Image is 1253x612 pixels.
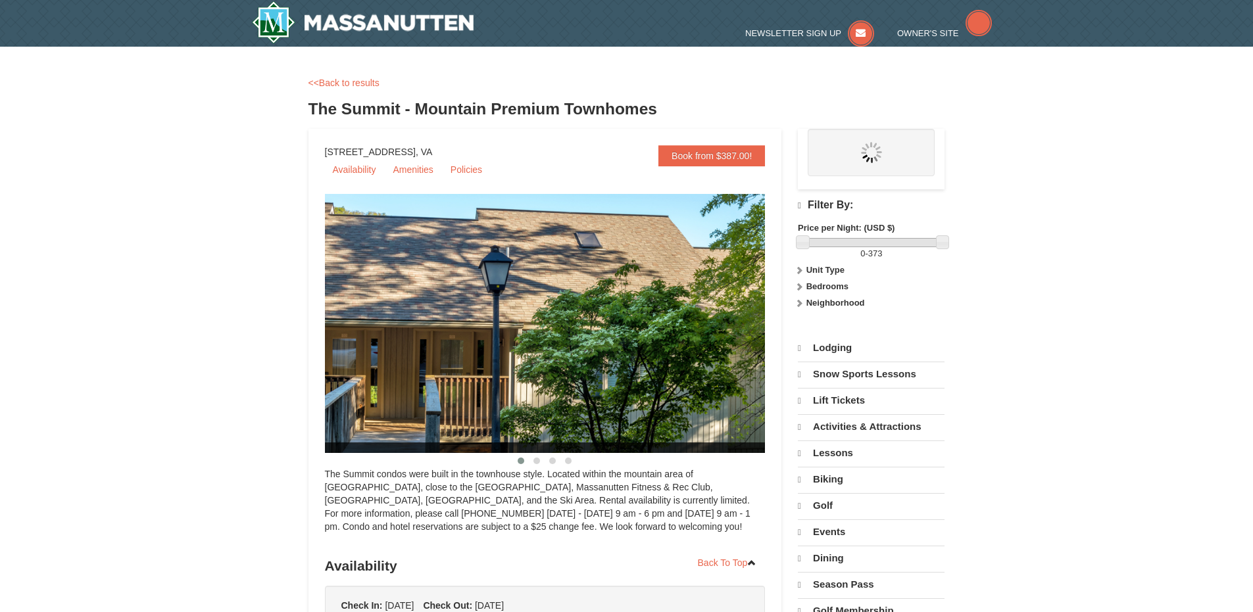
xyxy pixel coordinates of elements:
[341,600,383,611] strong: Check In:
[798,199,945,212] h4: Filter By:
[385,600,414,611] span: [DATE]
[475,600,504,611] span: [DATE]
[325,160,384,179] a: Availability
[897,28,992,38] a: Owner's Site
[798,223,895,233] strong: Price per Night: (USD $)
[689,553,766,573] a: Back To Top
[308,96,945,122] h3: The Summit - Mountain Premium Townhomes
[798,519,945,544] a: Events
[325,553,766,579] h3: Availability
[798,440,945,465] a: Lessons
[252,1,474,43] img: Massanutten Resort Logo
[252,1,474,43] a: Massanutten Resort
[806,281,848,291] strong: Bedrooms
[658,145,765,166] a: Book from $387.00!
[325,467,766,546] div: The Summit condos were built in the townhouse style. Located within the mountain area of [GEOGRAP...
[868,248,883,258] span: 373
[745,28,841,38] span: Newsletter Sign Up
[308,78,380,88] a: <<Back to results
[897,28,959,38] span: Owner's Site
[806,298,865,308] strong: Neighborhood
[798,362,945,387] a: Snow Sports Lessons
[745,28,874,38] a: Newsletter Sign Up
[798,247,945,260] label: -
[385,160,441,179] a: Amenities
[798,493,945,518] a: Golf
[798,572,945,597] a: Season Pass
[325,194,798,453] img: 19219034-1-0eee7e00.jpg
[806,265,845,275] strong: Unit Type
[798,467,945,492] a: Biking
[443,160,490,179] a: Policies
[798,414,945,439] a: Activities & Attractions
[798,388,945,413] a: Lift Tickets
[423,600,472,611] strong: Check Out:
[860,248,865,258] span: 0
[861,142,882,163] img: wait.gif
[798,546,945,571] a: Dining
[798,336,945,360] a: Lodging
